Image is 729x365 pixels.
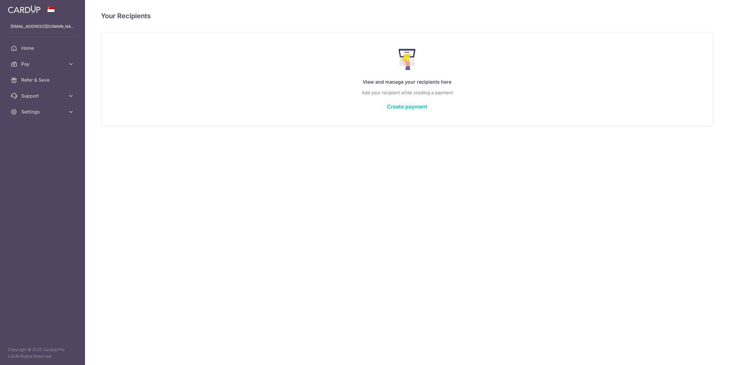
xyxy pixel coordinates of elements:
p: Add your recipient while creating a payment [115,89,699,97]
span: Pay [21,61,65,67]
span: Refer & Save [21,77,65,83]
span: Home [21,45,65,51]
img: Make Payment [399,49,415,70]
p: View and manage your recipients here [115,78,699,86]
p: [EMAIL_ADDRESS][DOMAIN_NAME] [11,23,74,30]
img: CardUp [8,5,41,13]
a: Create payment [387,103,427,110]
h4: Your Recipients [101,11,713,21]
span: Settings [21,109,65,115]
span: Support [21,93,65,99]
